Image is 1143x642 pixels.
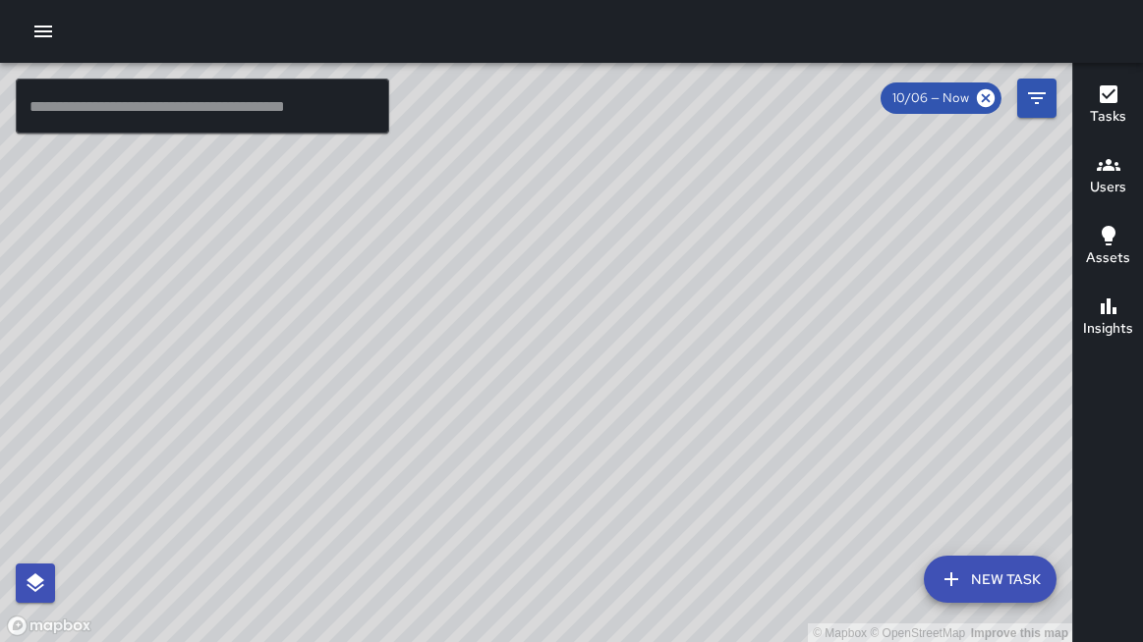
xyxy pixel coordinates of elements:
[1086,247,1130,269] h6: Assets
[1073,141,1143,212] button: Users
[881,88,981,108] span: 10/06 — Now
[881,82,1001,114] div: 10/06 — Now
[1073,283,1143,353] button: Insights
[1073,71,1143,141] button: Tasks
[924,556,1057,603] button: New Task
[1073,212,1143,283] button: Assets
[1090,106,1126,128] h6: Tasks
[1083,318,1133,340] h6: Insights
[1017,79,1057,118] button: Filters
[1090,177,1126,198] h6: Users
